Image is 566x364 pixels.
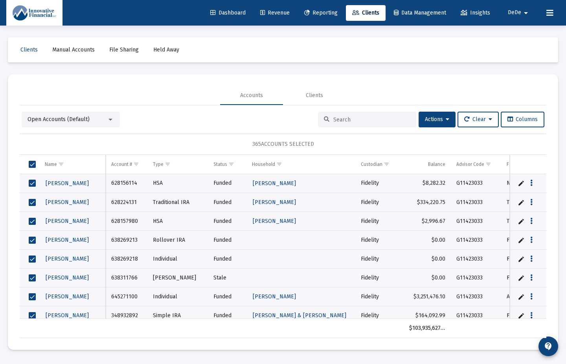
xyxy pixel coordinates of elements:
a: Manual Accounts [46,42,101,58]
a: [PERSON_NAME] [45,178,90,189]
button: Columns [501,112,544,127]
a: [PERSON_NAME] [45,310,90,321]
td: Fidelity [355,174,403,193]
a: [PERSON_NAME] [252,291,297,302]
a: Reporting [298,5,344,21]
span: Clear [464,116,492,123]
a: [PERSON_NAME] [45,197,90,208]
a: Held Away [147,42,186,58]
a: [PERSON_NAME] & [PERSON_NAME] [252,310,347,321]
div: Funded [213,312,241,320]
td: Column Household [246,155,355,174]
input: Search [333,116,410,123]
span: 365 [252,141,261,147]
span: [PERSON_NAME] [253,218,296,224]
span: Show filter options for column 'Custodian' [384,161,390,167]
div: Status [213,161,227,167]
span: Held Away [153,46,179,53]
td: G11423033 [451,268,501,287]
span: [PERSON_NAME] [253,199,296,206]
td: Fidelity [355,212,403,231]
a: Edit [518,199,525,206]
td: Fidelity [355,231,403,250]
td: Individual [147,287,208,306]
span: [PERSON_NAME] & [PERSON_NAME] [253,312,346,319]
div: Clients [306,92,323,99]
td: 628157980 [106,212,147,231]
a: Edit [518,312,525,319]
td: Column Account # [106,155,147,174]
span: Manual Accounts [52,46,95,53]
div: Funded [213,236,241,244]
span: [PERSON_NAME] [46,256,89,262]
span: [PERSON_NAME] [46,293,89,300]
td: G11423033 [451,231,501,250]
td: HSA [147,212,208,231]
td: Fidelity [355,268,403,287]
div: Custodian [361,161,382,167]
div: Funded [213,179,241,187]
td: Individual [147,250,208,268]
a: [PERSON_NAME] [45,215,90,227]
td: Fidelity [355,250,403,268]
td: $8,282.32 [404,174,451,193]
span: Clients [352,9,379,16]
span: [PERSON_NAME] [46,237,89,243]
td: 638269213 [106,231,147,250]
span: Columns [507,116,538,123]
td: G11423033 [451,212,501,231]
td: HSA [147,174,208,193]
td: G11423033 [451,287,501,306]
mat-icon: contact_support [544,342,553,351]
a: Edit [518,256,525,263]
span: Actions [425,116,449,123]
td: Column Advisor Code [451,155,501,174]
td: [PERSON_NAME] [147,268,208,287]
div: Accounts [240,92,263,99]
span: Show filter options for column 'Type' [165,161,171,167]
span: [PERSON_NAME] [46,218,89,224]
div: Data grid [20,155,546,338]
span: [PERSON_NAME] [46,274,89,281]
span: File Sharing [109,46,139,53]
div: Funded [213,199,241,206]
span: [PERSON_NAME] [46,199,89,206]
span: Insights [461,9,490,16]
span: Show filter options for column 'Household' [276,161,282,167]
a: Edit [518,237,525,244]
span: [PERSON_NAME] [46,312,89,319]
a: Edit [518,180,525,187]
span: ACCOUNTS SELECTED [261,141,314,147]
span: Show filter options for column 'Name' [58,161,64,167]
div: Type [153,161,164,167]
div: Select all [29,161,36,168]
div: Select row [29,218,36,225]
a: Dashboard [204,5,252,21]
td: 638311766 [106,268,147,287]
a: Insights [454,5,496,21]
a: [PERSON_NAME] [45,291,90,302]
span: Open Accounts (Default) [28,116,90,123]
div: Fee Structure(s) [507,161,541,167]
div: Select row [29,199,36,206]
div: Select row [29,293,36,300]
div: Select row [29,237,36,244]
td: Rollover IRA [147,231,208,250]
a: File Sharing [103,42,145,58]
td: Fidelity [355,287,403,306]
button: DeDe [498,5,540,20]
span: Show filter options for column 'Account #' [133,161,139,167]
a: [PERSON_NAME] [45,272,90,283]
img: Dashboard [12,5,57,21]
a: Edit [518,274,525,281]
a: Data Management [388,5,452,21]
a: Clients [14,42,44,58]
span: [PERSON_NAME] [46,180,89,187]
td: $334,220.75 [404,193,451,212]
td: $164,092.99 [404,306,451,325]
td: Column Name [39,155,106,174]
td: G11423033 [451,174,501,193]
td: Column Balance [404,155,451,174]
span: Data Management [394,9,446,16]
div: Select row [29,274,36,281]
